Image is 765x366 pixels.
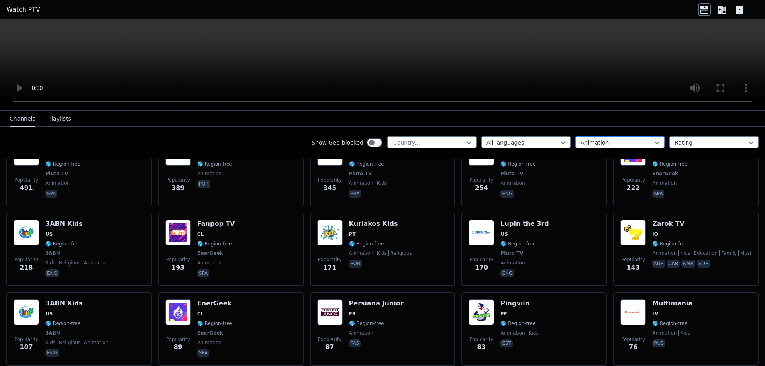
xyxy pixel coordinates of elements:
[621,336,645,343] span: Popularity
[318,336,342,343] span: Popularity
[197,250,223,256] span: EnerGeek
[629,343,637,352] span: 76
[45,161,80,167] span: 🌎 Region-free
[652,330,677,336] span: animation
[475,183,488,193] span: 254
[349,330,373,336] span: animation
[349,170,372,177] span: Pluto TV
[652,260,665,268] p: kur
[469,177,493,183] span: Popularity
[652,311,658,317] span: LV
[20,263,33,272] span: 218
[349,161,384,167] span: 🌎 Region-free
[197,339,222,346] span: animation
[500,339,513,347] p: est
[388,250,412,256] span: religious
[652,241,687,247] span: 🌎 Region-free
[681,260,695,268] p: kmr
[317,299,343,325] img: Persiana Junior
[697,260,710,268] p: sdh
[678,330,690,336] span: kids
[197,299,232,307] h6: EnerGeek
[165,299,191,325] img: EnerGeek
[626,263,639,272] span: 143
[652,180,677,186] span: animation
[500,220,549,228] h6: Lupin the 3rd
[82,339,108,346] span: animation
[349,241,384,247] span: 🌎 Region-free
[318,256,342,263] span: Popularity
[500,311,507,317] span: EE
[469,336,493,343] span: Popularity
[738,250,754,256] span: music
[349,190,361,198] p: fra
[197,241,232,247] span: 🌎 Region-free
[45,349,59,357] p: eng
[692,250,718,256] span: education
[349,260,362,268] p: por
[500,320,535,327] span: 🌎 Region-free
[323,183,336,193] span: 345
[20,343,33,352] span: 107
[620,220,646,245] img: Zarok TV
[626,183,639,193] span: 222
[165,220,191,245] img: Fanpop TV
[349,250,373,256] span: animation
[469,256,493,263] span: Popularity
[48,112,71,127] button: Playlists
[475,263,488,272] span: 170
[500,161,535,167] span: 🌎 Region-free
[45,339,55,346] span: kids
[197,311,204,317] span: CL
[500,190,514,198] p: eng
[349,180,373,186] span: animation
[10,112,35,127] button: Channels
[469,220,494,245] img: Lupin the 3rd
[45,299,108,307] h6: 3ABN Kids
[45,241,80,247] span: 🌎 Region-free
[197,220,235,228] h6: Fanpop TV
[500,170,523,177] span: Pluto TV
[719,250,737,256] span: family
[652,170,678,177] span: EnerGeek
[45,180,70,186] span: animation
[621,177,645,183] span: Popularity
[500,231,508,237] span: US
[652,161,687,167] span: 🌎 Region-free
[527,330,539,336] span: kids
[82,260,108,266] span: animation
[325,343,334,352] span: 87
[45,250,60,256] span: 3ABN
[652,231,658,237] span: IQ
[469,299,494,325] img: Pingviin
[349,320,384,327] span: 🌎 Region-free
[197,330,223,336] span: EnerGeek
[20,183,33,193] span: 491
[652,339,665,347] p: rus
[500,241,535,247] span: 🌎 Region-free
[14,299,39,325] img: 3ABN Kids
[166,336,190,343] span: Popularity
[317,220,343,245] img: Kuriakos Kids
[621,256,645,263] span: Popularity
[667,260,680,268] p: ckb
[500,299,538,307] h6: Pingviin
[45,320,80,327] span: 🌎 Region-free
[375,250,387,256] span: kids
[312,139,363,147] label: Show Geo-blocked
[652,299,692,307] h6: Multimania
[652,320,687,327] span: 🌎 Region-free
[500,260,525,266] span: animation
[197,161,232,167] span: 🌎 Region-free
[197,269,209,277] p: spa
[197,231,204,237] span: CL
[171,263,184,272] span: 193
[45,330,60,336] span: 3ABN
[349,311,356,317] span: FR
[174,343,182,352] span: 89
[14,177,38,183] span: Popularity
[197,180,210,188] p: por
[477,343,486,352] span: 83
[500,269,514,277] p: eng
[45,260,55,266] span: kids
